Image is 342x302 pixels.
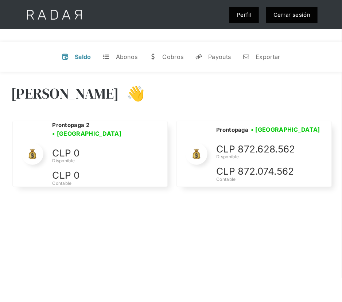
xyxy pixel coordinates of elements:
div: Payouts [208,53,231,60]
div: n [242,53,250,60]
h3: [PERSON_NAME] [11,84,119,103]
h3: • [GEOGRAPHIC_DATA] [52,129,121,138]
div: Contable [216,176,326,183]
h2: Prontopaga 2 [52,122,89,129]
div: Contable [52,180,162,187]
p: CLP 0 [52,168,162,183]
div: t [103,53,110,60]
p: CLP 872.074.562 [216,164,326,179]
div: Exportar [256,53,280,60]
h2: Prontopaga [216,126,248,134]
p: CLP 872.628.562 [216,142,326,157]
div: w [149,53,156,60]
a: Cerrar sesión [266,7,318,23]
div: Disponible [52,158,162,164]
p: CLP 0 [52,146,162,161]
div: Disponible [216,154,326,160]
a: Perfil [229,7,259,23]
div: Saldo [75,53,91,60]
h3: • [GEOGRAPHIC_DATA] [251,125,320,134]
div: Cobros [162,53,183,60]
div: Abonos [116,53,138,60]
h3: 👋 [119,84,145,103]
div: v [62,53,69,60]
div: y [195,53,202,60]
